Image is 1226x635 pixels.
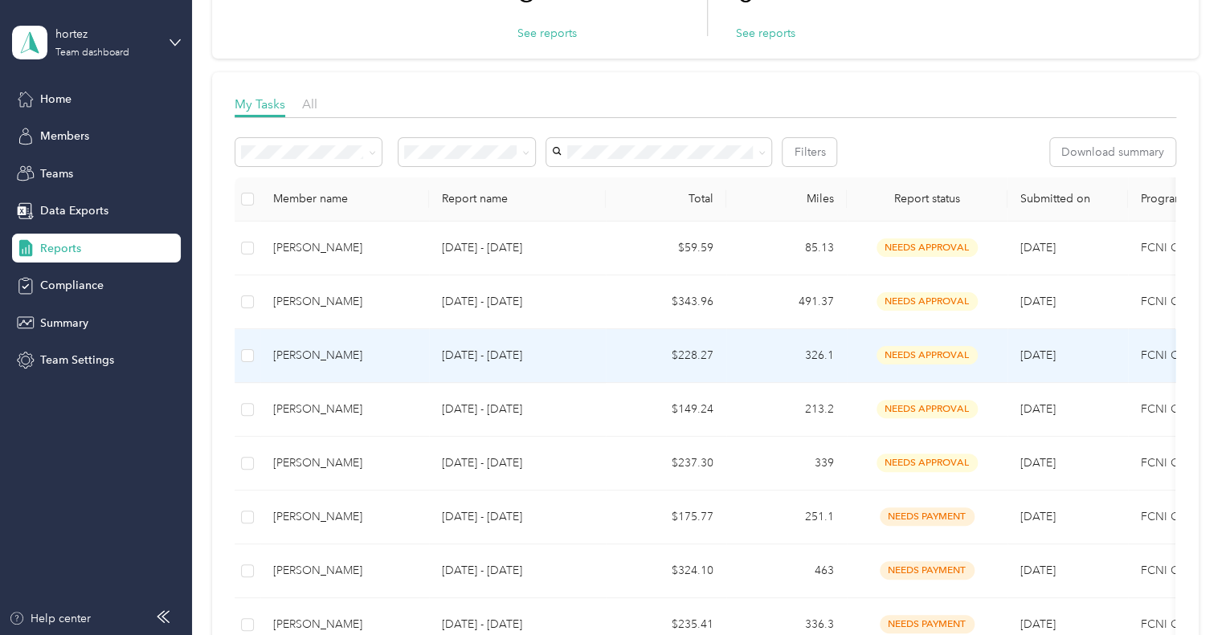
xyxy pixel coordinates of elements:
span: needs approval [877,292,978,311]
button: See reports [736,25,795,42]
span: Teams [40,165,73,182]
td: $324.10 [606,544,726,598]
td: 213.2 [726,383,847,437]
span: Summary [40,315,88,332]
td: $149.24 [606,383,726,437]
td: $175.77 [606,490,726,544]
span: Data Exports [40,202,108,219]
button: Download summary [1050,138,1175,166]
span: needs payment [880,561,975,580]
p: [DATE] - [DATE] [442,293,593,311]
th: Member name [260,177,429,222]
span: [DATE] [1020,402,1056,416]
div: [PERSON_NAME] [273,562,416,580]
div: [PERSON_NAME] [273,239,416,257]
div: [PERSON_NAME] [273,454,416,472]
div: hortez [55,26,156,43]
span: Home [40,91,72,108]
span: Reports [40,240,81,257]
p: [DATE] - [DATE] [442,616,593,633]
span: [DATE] [1020,295,1056,308]
p: [DATE] - [DATE] [442,239,593,257]
span: [DATE] [1020,348,1056,362]
div: [PERSON_NAME] [273,616,416,633]
td: 251.1 [726,490,847,544]
p: [DATE] - [DATE] [442,508,593,526]
button: Filters [783,138,836,166]
span: needs approval [877,346,978,364]
td: 85.13 [726,222,847,275]
iframe: Everlance-gr Chat Button Frame [1136,545,1226,635]
div: Member name [273,192,416,206]
p: [DATE] - [DATE] [442,562,593,580]
span: Team Settings [40,352,114,368]
td: $59.59 [606,222,726,275]
span: needs payment [880,507,975,526]
button: Help center [9,610,91,627]
div: Miles [739,192,834,206]
span: [DATE] [1020,456,1056,470]
span: [DATE] [1020,564,1056,577]
span: My Tasks [235,96,285,112]
span: [DATE] [1020,241,1056,254]
td: 326.1 [726,329,847,383]
div: [PERSON_NAME] [273,347,416,364]
div: [PERSON_NAME] [273,508,416,526]
th: Submitted on [1007,177,1128,222]
div: Team dashboard [55,48,129,58]
span: Compliance [40,277,104,294]
span: [DATE] [1020,510,1056,523]
div: Total [619,192,713,206]
td: $343.96 [606,275,726,329]
span: needs approval [877,454,978,472]
span: needs approval [877,400,978,418]
span: All [302,96,317,112]
span: needs payment [880,615,975,633]
td: 463 [726,544,847,598]
span: needs approval [877,238,978,257]
td: 339 [726,437,847,490]
div: [PERSON_NAME] [273,401,416,418]
p: [DATE] - [DATE] [442,454,593,472]
span: Report status [860,192,995,206]
span: [DATE] [1020,617,1056,631]
th: Report name [429,177,606,222]
div: [PERSON_NAME] [273,293,416,311]
td: $228.27 [606,329,726,383]
button: See reports [517,25,577,42]
td: 491.37 [726,275,847,329]
p: [DATE] - [DATE] [442,347,593,364]
p: [DATE] - [DATE] [442,401,593,418]
span: Members [40,128,89,145]
td: $237.30 [606,437,726,490]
